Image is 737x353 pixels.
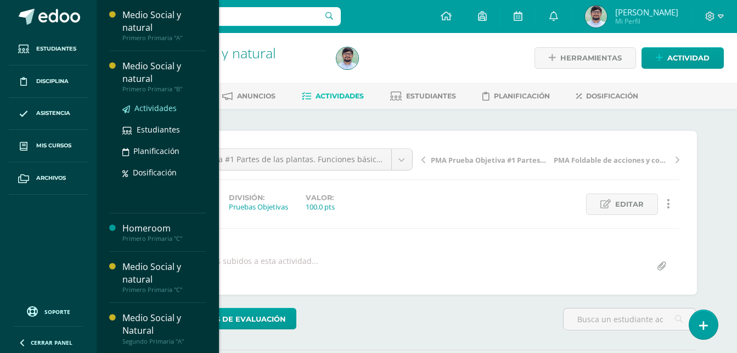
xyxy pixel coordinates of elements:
div: 100.0 pts [306,202,335,212]
span: Asistencia [36,109,70,118]
label: Valor: [306,194,335,202]
span: Dosificación [133,167,177,178]
div: Primero Primaria 'A' [138,60,323,71]
a: Planificación [482,87,550,105]
a: Medio Social y naturalPrimero Primaria "C" [122,261,206,294]
a: Anuncios [222,87,275,105]
span: Planificación [494,92,550,100]
a: Medio Social y NaturalSegundo Primaria "A" [122,312,206,345]
div: Medio Social y natural [122,9,206,34]
span: Anuncios [237,92,275,100]
div: Primero Primaria "B" [122,85,206,93]
a: HomeroomPrimero Primaria "C" [122,222,206,242]
a: Medio Social y naturalPrimero Primaria "A" [122,9,206,42]
span: Herramientas [560,48,622,68]
div: Segundo Primaria "A" [122,338,206,345]
a: Estudiantes [390,87,456,105]
span: PMA Prueba Objetiva #1 Partes de las plantas. Funciones básicas de los seres vivos. [431,155,547,165]
input: Busca un estudiante aquí... [564,308,696,330]
a: Archivos [9,162,88,195]
span: Cerrar panel [31,339,72,346]
a: Dosificación [122,166,206,179]
a: PMA Foldable de acciones y compromisos personales para mejorar el entorno. [550,154,679,165]
span: Actividades [316,92,364,100]
span: Editar [615,194,644,214]
span: Mis cursos [36,141,71,150]
span: Archivos [36,174,66,183]
div: Primero Primaria "C" [122,235,206,242]
span: Prueba Objetiva #1 Partes de las plantas. Funciones básicas de los seres vivos. [164,149,383,170]
a: Actividad [642,47,724,69]
a: Medio Social y naturalPrimero Primaria "B" [122,60,206,93]
span: Estudiantes [406,92,456,100]
div: Homeroom [122,222,206,235]
span: [PERSON_NAME] [615,7,678,18]
div: Pruebas Objetivas [229,202,288,212]
a: Dosificación [576,87,638,105]
span: Dosificación [586,92,638,100]
h1: Medio Social y natural [138,45,323,60]
span: Actividades [134,103,177,113]
span: PMA Foldable de acciones y compromisos personales para mejorar el entorno. [554,155,670,165]
a: Prueba Objetiva #1 Partes de las plantas. Funciones básicas de los seres vivos. [155,149,412,170]
a: Estudiantes [122,123,206,136]
a: Planificación [122,145,206,157]
a: Estudiantes [9,33,88,65]
a: Asistencia [9,98,88,130]
a: Soporte [13,304,83,318]
input: Busca un usuario... [104,7,341,26]
a: Actividades [302,87,364,105]
span: Mi Perfil [615,16,678,26]
div: Primero Primaria "A" [122,34,206,42]
div: No hay archivos subidos a esta actividad... [162,256,318,277]
img: 67a93918e578d5e684582485421d34e0.png [585,5,607,27]
span: Soporte [44,308,70,316]
span: Estudiantes [36,45,76,53]
span: Disciplina [36,77,69,86]
div: Medio Social y natural [122,261,206,286]
div: Medio Social y natural [122,60,206,85]
span: Estudiantes [137,124,180,135]
img: 67a93918e578d5e684582485421d34e0.png [336,47,358,69]
span: Planificación [133,146,179,156]
label: División: [229,194,288,202]
a: Actividades [122,102,206,114]
a: PMA Prueba Objetiva #1 Partes de las plantas. Funciones básicas de los seres vivos. [421,154,550,165]
a: Mis cursos [9,130,88,162]
div: Primero Primaria "C" [122,286,206,294]
span: Actividad [667,48,710,68]
a: Herramientas [535,47,636,69]
a: Disciplina [9,65,88,98]
div: Medio Social y Natural [122,312,206,337]
span: Herramientas de evaluación [159,309,286,329]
